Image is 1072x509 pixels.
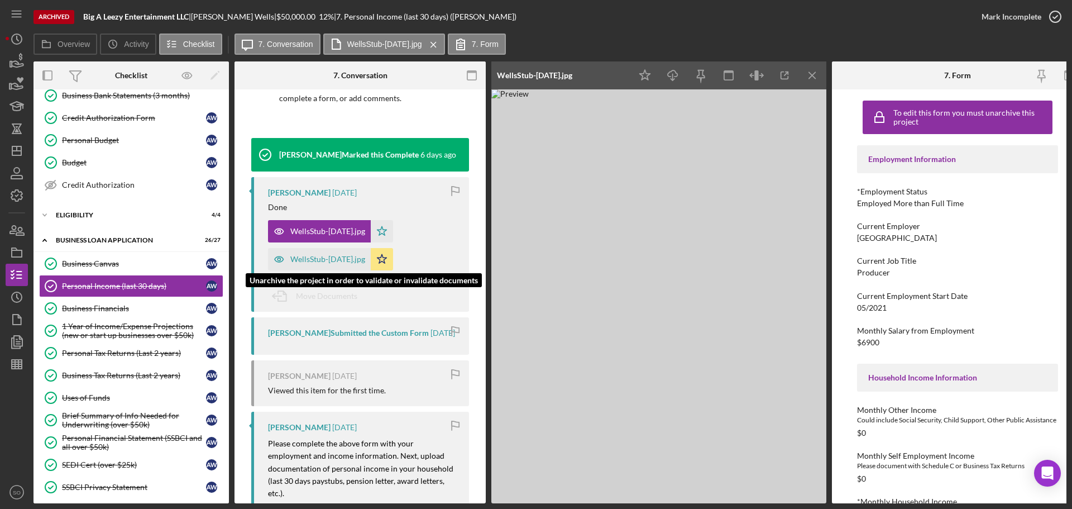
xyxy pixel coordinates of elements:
div: A W [206,437,217,448]
div: Current Employment Start Date [857,292,1058,301]
div: Personal Financial Statement (SSBCI and all over $50k) [62,434,206,451]
mark: Please complete the above form with your employment and income information. Next, upload document... [268,439,455,498]
div: A W [206,135,217,146]
button: Overview [33,34,97,55]
div: *Monthly Household Income [857,497,1058,506]
img: Preview [491,89,826,503]
div: WellsStub-[DATE].jpg [497,71,572,80]
time: 2025-07-23 13:58 [332,423,357,432]
div: [PERSON_NAME] [268,188,331,197]
div: Business Canvas [62,259,206,268]
div: A W [206,325,217,336]
div: Personal Tax Returns (Last 2 years) [62,349,206,358]
div: WellsStub-[DATE].jpg [290,227,365,236]
div: Brief Summary of Info Needed for Underwriting (over $50k) [62,411,206,429]
div: Business Financials [62,304,206,313]
div: Personal Budget [62,136,206,145]
div: Employed More than Full Time [857,199,964,208]
div: Open Intercom Messenger [1034,460,1061,487]
div: A W [206,392,217,403]
label: WellsStub-[DATE].jpg [347,40,422,49]
div: A W [206,179,217,191]
div: Budget [62,158,206,167]
a: Business FinancialsAW [39,297,223,320]
button: 7. Conversation [234,34,320,55]
div: [PERSON_NAME] Marked this Complete [279,150,419,159]
div: A W [206,482,217,493]
button: Activity [100,34,156,55]
a: Brief Summary of Info Needed for Underwriting (over $50k)AW [39,409,223,431]
a: Credit Authorization FormAW [39,107,223,129]
div: A W [206,258,217,269]
button: Move Documents [268,282,368,310]
div: Employment Information [868,155,1047,164]
div: A W [206,157,217,168]
div: *Employment Status [857,187,1058,196]
a: Personal BudgetAW [39,129,223,151]
div: | [83,12,191,21]
div: 7. Conversation [333,71,387,80]
a: BudgetAW [39,151,223,174]
a: Business CanvasAW [39,253,223,275]
time: 2025-07-25 15:48 [332,188,357,197]
div: 4 / 4 [200,212,221,218]
div: A W [206,415,217,426]
div: 7. Form [944,71,971,80]
div: [PERSON_NAME] Submitted the Custom Form [268,329,429,337]
div: 1 Year of Income/Expense Projections (new or start up businesses over $50k) [62,322,206,340]
button: WellsStub-[DATE].jpg [323,34,445,55]
a: SSBCI Privacy StatementAW [39,476,223,498]
div: Done [268,203,287,212]
div: Checklist [115,71,147,80]
div: Business Tax Returns (Last 2 years) [62,371,206,380]
div: Monthly Self Employment Income [857,451,1058,460]
div: | 7. Personal Income (last 30 days) ([PERSON_NAME]) [334,12,516,21]
div: Uses of Funds [62,393,206,402]
div: SEDI Cert (over $25k) [62,460,206,469]
label: 7. Form [472,40,499,49]
a: Personal Financial Statement (SSBCI and all over $50k)AW [39,431,223,454]
div: Personal Income (last 30 days) [62,282,206,291]
div: $6900 [857,338,879,347]
div: Archived [33,10,74,24]
div: $0 [857,429,866,437]
div: Mark Incomplete [982,6,1041,28]
div: WellsStub-[DATE].jpg [290,255,365,264]
div: [PERSON_NAME] Wells | [191,12,276,21]
div: $50,000.00 [276,12,319,21]
button: SO [6,481,28,503]
div: Producer [857,268,890,277]
div: BUSINESS LOAN APPLICATION [56,237,193,244]
div: Current Job Title [857,256,1058,265]
time: 2025-07-25 15:10 [332,372,357,380]
div: A W [206,112,217,123]
b: Big A Leezy Entertainment LLC [83,12,189,21]
time: 2025-08-14 15:57 [420,150,456,159]
div: Credit Authorization Form [62,113,206,122]
div: A W [206,459,217,470]
div: [PERSON_NAME] [268,372,331,380]
a: Business Bank Statements (3 months) [39,84,223,107]
div: Business Bank Statements (3 months) [62,91,223,100]
div: A W [206,370,217,381]
time: 2025-07-25 15:47 [430,329,455,337]
button: Checklist [159,34,222,55]
div: 05/2021 [857,303,887,312]
span: Move Documents [296,291,357,301]
div: SSBCI Privacy Statement [62,483,206,492]
a: Personal Income (last 30 days)AW [39,275,223,297]
a: Uses of FundsAW [39,387,223,409]
div: Monthly Salary from Employment [857,326,1058,335]
div: Household Income Information [868,373,1047,382]
label: 7. Conversation [259,40,313,49]
div: A W [206,303,217,314]
button: 7. Form [448,34,506,55]
text: SO [13,489,21,496]
div: [GEOGRAPHIC_DATA] [857,234,937,242]
div: $0 [857,474,866,483]
a: 1 Year of Income/Expense Projections (new or start up businesses over $50k)AW [39,320,223,342]
div: A W [206,280,217,292]
a: Business Tax Returns (Last 2 years)AW [39,364,223,387]
div: [PERSON_NAME] [268,423,331,432]
div: ELIGIBILITY [56,212,193,218]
